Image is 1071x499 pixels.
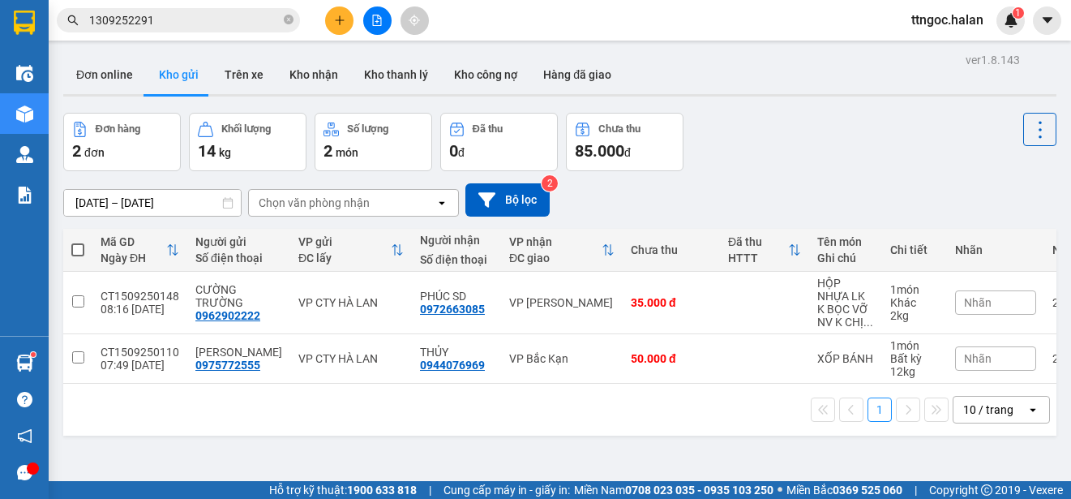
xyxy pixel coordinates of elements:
button: Số lượng2món [315,113,432,171]
span: ... [863,316,873,329]
div: 2 kg [890,309,939,322]
sup: 2 [542,175,558,191]
span: question-circle [17,392,32,407]
div: ver 1.8.143 [966,51,1020,69]
div: 1 món [890,339,939,352]
button: Trên xe [212,55,276,94]
span: ttngoc.halan [898,10,996,30]
span: plus [334,15,345,26]
svg: open [435,196,448,209]
img: warehouse-icon [16,105,33,123]
button: Đơn hàng2đơn [63,113,181,171]
div: Người nhận [420,234,493,247]
span: copyright [981,484,992,496]
span: file-add [371,15,383,26]
button: Kho công nợ [441,55,530,94]
img: warehouse-icon [16,65,33,82]
img: solution-icon [16,187,33,204]
span: 85.000 [575,141,624,161]
button: Hàng đã giao [530,55,624,94]
button: Kho thanh lý [351,55,441,94]
button: Kho gửi [146,55,212,94]
strong: 0708 023 035 - 0935 103 250 [625,484,773,497]
strong: 0369 525 060 [833,484,902,497]
input: Select a date range. [64,190,241,216]
span: message [17,465,32,480]
div: MẠNH DŨNG [195,346,282,359]
button: 1 [868,398,892,422]
div: THỦY [420,346,493,359]
th: Toggle SortBy [501,229,623,272]
div: 50.000 đ [631,352,712,365]
div: 12 kg [890,365,939,378]
span: caret-down [1040,13,1055,28]
input: Tìm tên, số ĐT hoặc mã đơn [89,11,281,29]
div: CT1509250110 [101,346,179,359]
div: VP Bắc Kạn [509,352,615,365]
span: Nhãn [964,296,992,309]
span: | [429,481,431,499]
div: Số điện thoại [195,252,282,265]
span: 14 [198,141,216,161]
div: VP [PERSON_NAME] [509,296,615,309]
div: 0972663085 [420,303,485,316]
div: 0962902222 [195,309,260,322]
div: Người gửi [195,235,282,248]
div: Số lượng [347,123,388,135]
div: 08:16 [DATE] [101,303,179,316]
span: 1 [1015,7,1021,19]
div: HỘP NHỰA LK [817,277,874,303]
div: CƯỜNG TRƯỜNG [195,283,282,309]
th: Toggle SortBy [720,229,809,272]
div: Mã GD [101,235,166,248]
img: logo-vxr [14,11,35,35]
div: 10 / trang [963,402,1013,418]
span: | [915,481,917,499]
span: đ [458,146,465,159]
div: VP CTY HÀ LAN [298,352,404,365]
div: Chọn văn phòng nhận [259,195,370,211]
strong: 1900 633 818 [347,484,417,497]
div: 07:49 [DATE] [101,359,179,372]
sup: 1 [1013,7,1024,19]
img: warehouse-icon [16,146,33,163]
button: Chưa thu85.000đ [566,113,683,171]
div: Ngày ĐH [101,252,166,265]
div: ĐC giao [509,252,602,265]
span: kg [219,146,231,159]
div: Đơn hàng [96,123,140,135]
button: caret-down [1033,6,1061,35]
sup: 1 [31,352,36,357]
span: 2 [323,141,332,161]
button: aim [401,6,429,35]
button: Đơn online [63,55,146,94]
button: Khối lượng14kg [189,113,306,171]
div: PHÚC SD [420,290,493,303]
span: đ [624,146,631,159]
div: Chưa thu [598,123,640,135]
span: món [336,146,358,159]
div: VP nhận [509,235,602,248]
span: 0 [449,141,458,161]
span: Cung cấp máy in - giấy in: [443,481,570,499]
div: 0975772555 [195,359,260,372]
img: warehouse-icon [16,355,33,372]
div: 0944076969 [420,359,485,372]
div: Số điện thoại [420,253,493,266]
div: VP CTY HÀ LAN [298,296,404,309]
svg: open [1026,403,1039,416]
span: close-circle [284,15,293,24]
button: file-add [363,6,392,35]
button: Bộ lọc [465,183,550,217]
div: Nhãn [955,243,1036,256]
div: Đã thu [473,123,503,135]
button: Kho nhận [276,55,351,94]
span: search [67,15,79,26]
div: Ghi chú [817,252,874,265]
span: Miền Bắc [786,481,902,499]
span: Hỗ trợ kỹ thuật: [269,481,417,499]
span: aim [409,15,420,26]
th: Toggle SortBy [92,229,187,272]
span: Miền Nam [574,481,773,499]
button: Đã thu0đ [440,113,558,171]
